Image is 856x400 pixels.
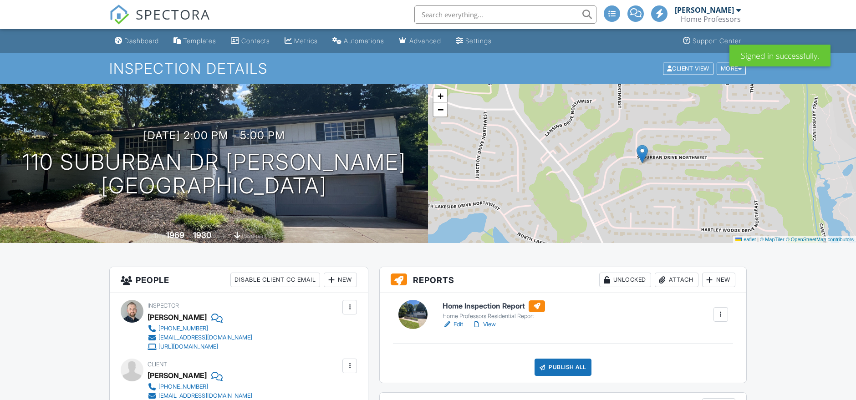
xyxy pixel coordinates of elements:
div: Contacts [241,37,270,45]
div: Dashboard [124,37,159,45]
span: | [757,237,759,242]
div: Client View [663,62,713,75]
div: [URL][DOMAIN_NAME] [158,343,218,350]
img: Marker [637,145,648,163]
a: [EMAIL_ADDRESS][DOMAIN_NAME] [148,333,252,342]
h3: [DATE] 2:00 pm - 5:00 pm [143,129,285,142]
div: Home Professors [681,15,741,24]
div: New [702,273,735,287]
div: [PERSON_NAME] [148,310,207,324]
a: Home Inspection Report Home Professors Residential Report [443,300,545,320]
div: Advanced [409,37,441,45]
div: Disable Client CC Email [230,273,320,287]
a: View [472,320,496,329]
a: Zoom in [433,89,447,103]
a: SPECTORA [109,12,210,31]
div: [PHONE_NUMBER] [158,383,208,390]
a: © OpenStreetMap contributors [786,237,854,242]
h1: Inspection Details [109,61,747,76]
div: New [324,273,357,287]
div: More [717,62,746,75]
a: Support Center [679,33,745,50]
h1: 110 Suburban Dr [PERSON_NAME] [GEOGRAPHIC_DATA] [22,150,406,198]
div: Unlocked [599,273,651,287]
a: Automations (Advanced) [329,33,388,50]
a: Dashboard [111,33,163,50]
div: [PERSON_NAME] [675,5,734,15]
img: The Best Home Inspection Software - Spectora [109,5,129,25]
a: Advanced [395,33,445,50]
h3: Reports [380,267,746,293]
div: Publish All [535,359,591,376]
div: [EMAIL_ADDRESS][DOMAIN_NAME] [158,392,252,400]
div: 1969 [166,230,184,240]
a: [URL][DOMAIN_NAME] [148,342,252,351]
a: Settings [452,33,495,50]
span: Client [148,361,167,368]
span: SPECTORA [136,5,210,24]
div: [EMAIL_ADDRESS][DOMAIN_NAME] [158,334,252,341]
span: + [438,90,443,101]
a: Zoom out [433,103,447,116]
span: sq. ft. [213,233,225,239]
div: Metrics [294,37,318,45]
span: Inspector [148,302,179,309]
span: − [438,104,443,115]
h6: Home Inspection Report [443,300,545,312]
div: 1930 [193,230,211,240]
div: [PHONE_NUMBER] [158,325,208,332]
div: Automations [344,37,384,45]
div: Attach [655,273,698,287]
a: [PHONE_NUMBER] [148,382,252,391]
h3: People [110,267,368,293]
div: Support Center [693,37,741,45]
div: Home Professors Residential Report [443,313,545,320]
a: Leaflet [735,237,756,242]
a: [PHONE_NUMBER] [148,324,252,333]
div: Signed in successfully. [729,45,831,66]
a: © MapTiler [760,237,785,242]
a: Client View [662,65,716,71]
a: Contacts [227,33,274,50]
div: Templates [183,37,216,45]
a: Edit [443,320,463,329]
a: Templates [170,33,220,50]
span: basement [242,233,266,239]
div: [PERSON_NAME] [148,369,207,382]
div: Settings [465,37,492,45]
a: Metrics [281,33,321,50]
span: Built [155,233,165,239]
input: Search everything... [414,5,596,24]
